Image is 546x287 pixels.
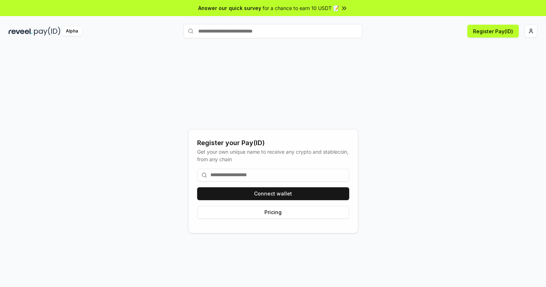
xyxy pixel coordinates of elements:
span: Answer our quick survey [198,4,261,12]
span: for a chance to earn 10 USDT 📝 [263,4,339,12]
button: Register Pay(ID) [467,25,519,38]
img: pay_id [34,27,60,36]
div: Alpha [62,27,82,36]
div: Register your Pay(ID) [197,138,349,148]
button: Connect wallet [197,187,349,200]
img: reveel_dark [9,27,33,36]
button: Pricing [197,206,349,219]
div: Get your own unique name to receive any crypto and stablecoin, from any chain [197,148,349,163]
